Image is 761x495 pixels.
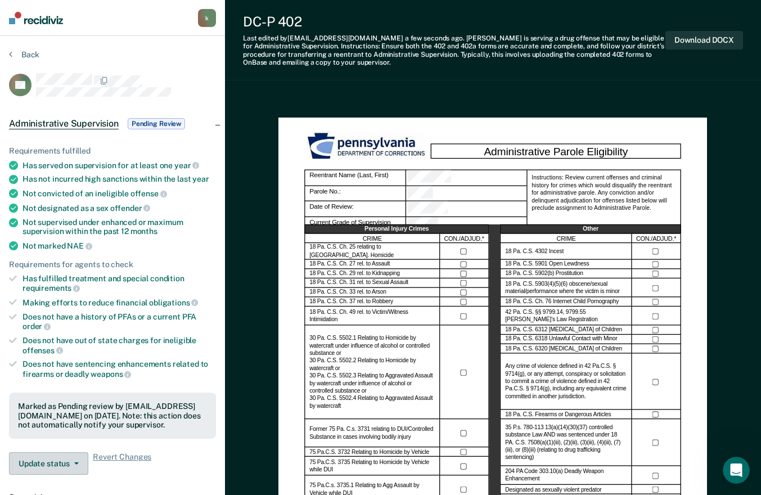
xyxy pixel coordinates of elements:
[43,379,69,387] span: Home
[440,234,489,244] div: CON./ADJUD.*
[9,49,39,60] button: Back
[67,241,92,250] span: NAE
[501,234,632,244] div: CRIME
[150,379,188,387] span: Messages
[506,424,627,462] label: 35 P.s. 780-113 13(a)(14)(30)(37) controlled substance Law AND was sentenced under 18 PA. C.S. 75...
[632,234,681,244] div: CON./ADJUD.*
[309,280,408,287] label: 18 Pa. C.S. Ch. 31 rel. to Sexual Assault
[304,225,489,235] div: Personal Injury Crimes
[309,289,386,296] label: 18 Pa. C.S. Ch. 33 rel. to Arson
[406,217,526,233] div: Current Grade of Supervision
[22,21,84,39] img: logo
[153,18,175,40] div: Profile image for Krysty
[22,160,216,170] div: Has served on supervision for at least one
[304,202,406,218] div: Date of Review:
[22,336,216,355] div: Does not have out of state charges for ineligible
[22,346,63,355] span: offenses
[130,227,157,236] span: months
[506,363,627,401] label: Any crime of violence defined in 42 Pa.C.S. § 9714(g), or any attempt, conspiracy or solicitation...
[309,449,429,456] label: 75 Pa.C.S. 3732 Relating to Homicide by Vehicle
[431,143,681,159] div: Administrative Parole Eligibility
[309,459,435,474] label: 75 Pa.C.S. 3735 Relating to Homicide by Vehicle while DUI
[18,402,207,430] div: Marked as Pending review by [EMAIL_ADDRESS][DOMAIN_NAME] on [DATE]. Note: this action does not au...
[9,452,88,475] button: Update status
[91,370,131,379] span: weapons
[9,118,119,129] span: Administrative Supervision
[22,274,216,293] div: Has fulfilled treatment and special condition
[22,298,216,308] div: Making efforts to reduce financial
[9,260,216,269] div: Requirements for agents to check
[506,327,623,334] label: 18 Pa. C.S. 6312 [MEDICAL_DATA] of Children
[22,137,202,156] p: How can we help?
[406,186,526,202] div: Parole No.:
[506,469,627,484] label: 204 PA Code 303.10(a) Deadly Weapon Enhancement
[174,161,199,170] span: year
[304,234,440,244] div: CRIME
[723,457,750,484] iframe: Intercom live chat
[128,118,185,129] span: Pending Review
[192,174,209,183] span: year
[9,12,63,24] img: Recidiviz
[309,244,435,259] label: 18 Pa. C.S. Ch. 25 relating to [GEOGRAPHIC_DATA]. Homicide
[22,188,216,199] div: Not convicted of an ineligible
[309,335,435,410] label: 30 Pa. C.S. 5502.1 Relating to Homicide by watercraft under influence of alcohol or controlled su...
[22,359,216,379] div: Does not have sentencing enhancements related to firearms or deadly
[304,170,406,186] div: Reentrant Name (Last, First)
[22,218,216,237] div: Not supervised under enhanced or maximum supervision within the past 12
[22,283,80,292] span: requirements
[309,299,393,306] label: 18 Pa. C.S. Ch. 37 rel. to Robbery
[506,299,619,306] label: 18 Pa. C.S. Ch. 76 Internet Child Pornography
[304,130,430,163] img: PDOC Logo
[198,9,216,27] button: k
[506,486,602,493] label: Designated as sexually violent predator
[527,170,682,233] div: Instructions: Review current offenses and criminal history for crimes which would disqualify the ...
[193,18,214,38] div: Close
[309,309,435,324] label: 18 Pa. C.S. Ch. 49 rel. to Victim/Witness Intimidation
[506,411,611,418] label: 18 Pa. C.S. Firearms or Dangerous Articles
[149,298,198,307] span: obligations
[506,309,627,324] label: 42 Pa. C.S. §§ 9799.14, 9799.55 [PERSON_NAME]’s Law Registration
[304,217,406,233] div: Current Grade of Supervision
[110,18,133,40] img: Profile image for Rajan
[130,189,167,198] span: offense
[22,241,216,251] div: Not marked
[406,202,526,218] div: Date of Review:
[23,180,188,192] div: Send us a message
[309,426,435,442] label: Former 75 Pa. C.s. 3731 relating to DUI/Controlled Substance in cases involving bodily injury
[22,80,202,137] p: Hi [EMAIL_ADDRESS][DOMAIN_NAME] 👋
[506,248,564,255] label: 18 Pa. C.S. 4302 Incest
[93,452,151,475] span: Revert Changes
[405,34,463,42] span: a few seconds ago
[406,170,526,186] div: Reentrant Name (Last, First)
[112,351,225,396] button: Messages
[22,174,216,184] div: Has not incurred high sanctions within the last
[309,271,400,278] label: 18 Pa. C.S. Ch. 29 rel. to Kidnapping
[506,261,589,268] label: 18 Pa. C.S. 5901 Open Lewdness
[110,204,151,213] span: offender
[506,281,627,296] label: 18 Pa. C.S. 5903(4)(5)(6) obscene/sexual material/performance where the victim is minor
[22,203,216,213] div: Not designated as a sex
[9,146,216,156] div: Requirements fulfilled
[243,13,665,30] div: DC-P 402
[665,31,743,49] button: Download DOCX
[243,34,665,67] div: Last edited by [EMAIL_ADDRESS][DOMAIN_NAME] . [PERSON_NAME] is serving a drug offense that may be...
[506,336,618,343] label: 18 Pa. C.S. 6318 Unlawful Contact with Minor
[506,345,623,353] label: 18 Pa. C.S. 6320 [MEDICAL_DATA] of Children
[132,18,154,40] img: Profile image for Kim
[22,312,216,331] div: Does not have a history of PFAs or a current PFA order
[309,261,390,268] label: 18 Pa. C.S. Ch. 27 rel. to Assault
[506,271,583,278] label: 18 Pa. C.S. 5902(b) Prostitution
[501,225,681,235] div: Other
[304,186,406,202] div: Parole No.:
[11,170,214,201] div: Send us a message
